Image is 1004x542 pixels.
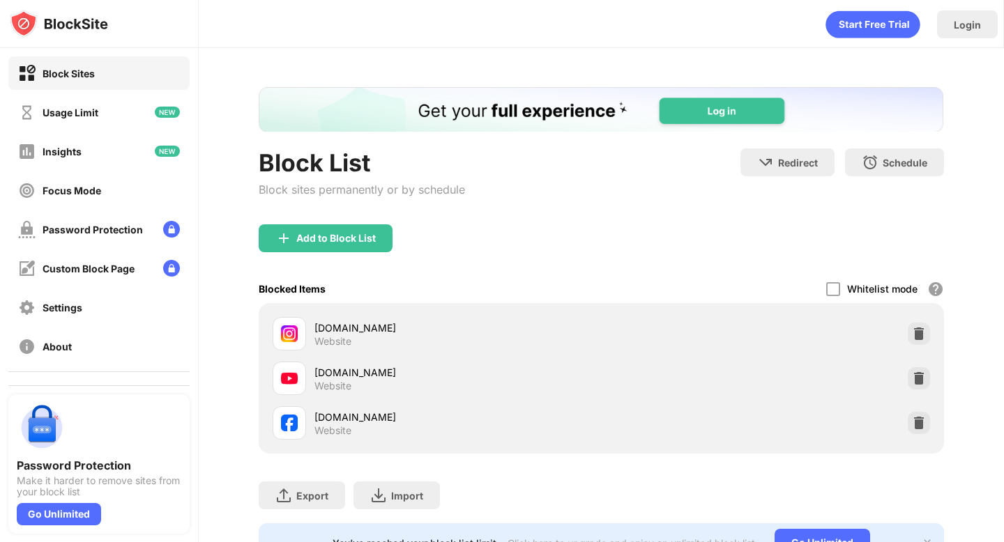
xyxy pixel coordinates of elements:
[43,107,98,118] div: Usage Limit
[163,221,180,238] img: lock-menu.svg
[43,68,95,79] div: Block Sites
[314,335,351,348] div: Website
[281,325,298,342] img: favicons
[155,107,180,118] img: new-icon.svg
[18,221,36,238] img: password-protection-off.svg
[43,224,143,235] div: Password Protection
[17,503,101,525] div: Go Unlimited
[296,490,328,502] div: Export
[18,338,36,355] img: about-off.svg
[17,403,67,453] img: push-password-protection.svg
[43,302,82,313] div: Settings
[259,148,465,177] div: Block List
[826,10,920,38] div: animation
[314,410,601,424] div: [DOMAIN_NAME]
[847,283,918,295] div: Whitelist mode
[391,490,423,502] div: Import
[17,458,181,472] div: Password Protection
[43,146,82,157] div: Insights
[18,182,36,199] img: focus-off.svg
[259,283,326,295] div: Blocked Items
[43,263,135,274] div: Custom Block Page
[314,380,351,392] div: Website
[43,341,72,353] div: About
[281,370,298,387] img: favicons
[18,65,36,82] img: block-on.svg
[18,260,36,277] img: customize-block-page-off.svg
[314,320,601,335] div: [DOMAIN_NAME]
[314,424,351,437] div: Website
[18,104,36,121] img: time-usage-off.svg
[296,233,376,244] div: Add to Block List
[155,146,180,157] img: new-icon.svg
[259,87,943,132] iframe: Banner
[18,143,36,160] img: insights-off.svg
[954,19,981,31] div: Login
[10,10,108,38] img: logo-blocksite.svg
[314,365,601,380] div: [DOMAIN_NAME]
[883,157,927,169] div: Schedule
[281,415,298,431] img: favicons
[259,183,465,196] div: Block sites permanently or by schedule
[17,475,181,497] div: Make it harder to remove sites from your block list
[43,185,101,196] div: Focus Mode
[18,299,36,316] img: settings-off.svg
[778,157,818,169] div: Redirect
[163,260,180,277] img: lock-menu.svg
